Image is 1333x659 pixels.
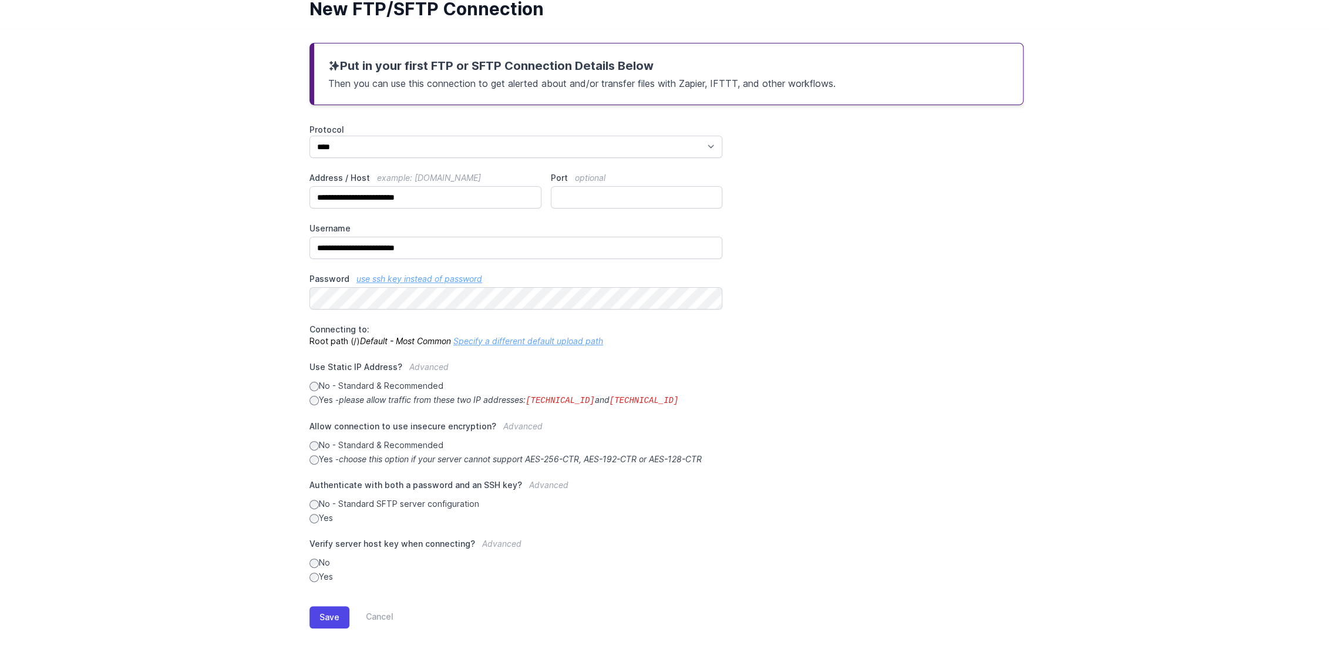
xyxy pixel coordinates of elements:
label: Authenticate with both a password and an SSH key? [309,479,722,498]
h3: Put in your first FTP or SFTP Connection Details Below [328,58,1009,74]
a: use ssh key instead of password [356,274,482,284]
span: Advanced [529,480,568,490]
label: No - Standard & Recommended [309,439,722,451]
label: Port [551,172,722,184]
label: Username [309,223,722,234]
button: Save [309,606,349,628]
input: No - Standard SFTP server configuration [309,500,319,509]
label: Address / Host [309,172,541,184]
label: Yes [309,512,722,524]
label: No - Standard SFTP server configuration [309,498,722,510]
input: Yes [309,514,319,523]
span: example: [DOMAIN_NAME] [377,173,481,183]
label: No [309,557,722,569]
input: No - Standard & Recommended [309,382,319,391]
span: Advanced [409,362,449,372]
i: please allow traffic from these two IP addresses: and [339,395,678,405]
a: Cancel [349,606,393,628]
label: Protocol [309,124,722,136]
p: Root path (/) [309,324,722,347]
span: Advanced [503,421,543,431]
code: [TECHNICAL_ID] [526,396,595,405]
input: Yes [309,573,319,582]
code: [TECHNICAL_ID] [610,396,679,405]
input: No [309,559,319,568]
iframe: Drift Widget Chat Controller [1274,600,1319,645]
input: Yes -choose this option if your server cannot support AES-256-CTR, AES-192-CTR or AES-128-CTR [309,455,319,465]
p: Then you can use this connection to get alerted about and/or transfer files with Zapier, IFTTT, a... [328,74,1009,90]
input: Yes -please allow traffic from these two IP addresses:[TECHNICAL_ID]and[TECHNICAL_ID] [309,396,319,405]
label: Yes - [309,394,722,406]
label: Allow connection to use insecure encryption? [309,421,722,439]
label: Yes - [309,453,722,465]
input: No - Standard & Recommended [309,441,319,450]
label: Password [309,273,722,285]
span: Connecting to: [309,324,369,334]
span: optional [575,173,605,183]
i: Default - Most Common [360,336,451,346]
a: Specify a different default upload path [453,336,603,346]
label: Yes [309,571,722,583]
i: choose this option if your server cannot support AES-256-CTR, AES-192-CTR or AES-128-CTR [339,454,702,464]
label: Verify server host key when connecting? [309,538,722,557]
label: Use Static IP Address? [309,361,722,380]
span: Advanced [482,539,521,549]
label: No - Standard & Recommended [309,380,722,392]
